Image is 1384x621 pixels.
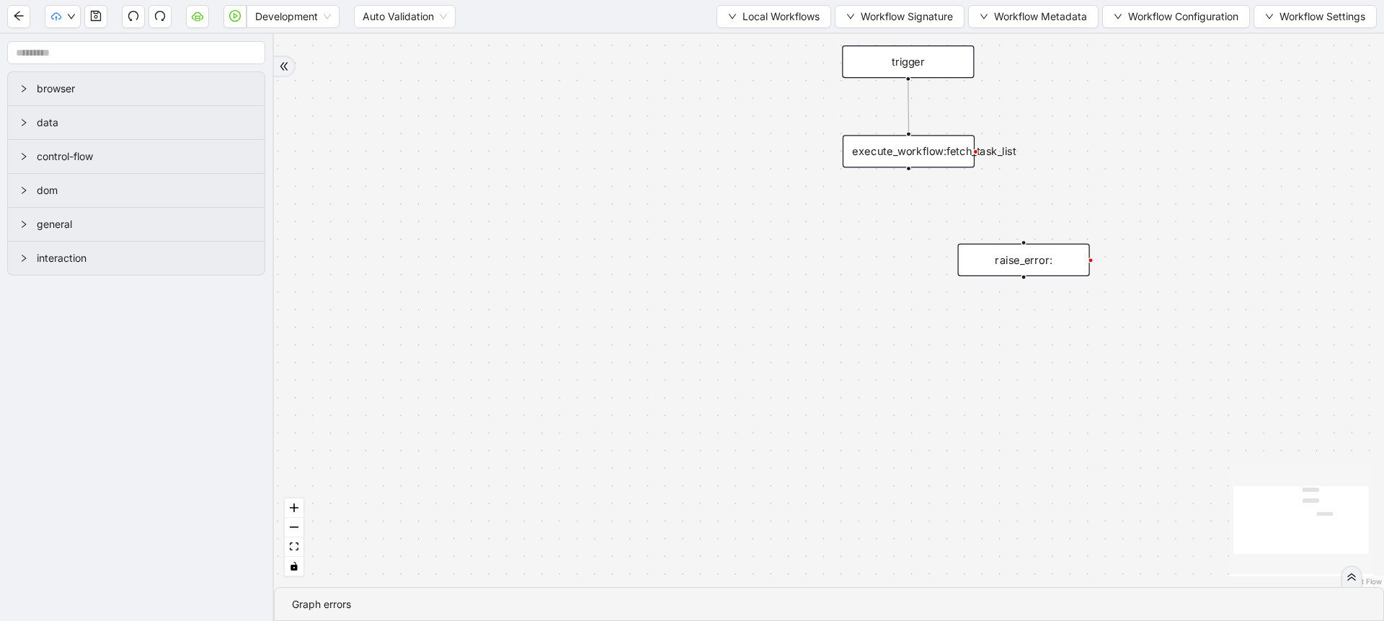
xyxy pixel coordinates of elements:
[186,5,209,28] button: cloud-server
[19,186,28,195] span: right
[8,242,265,275] div: interaction
[717,5,831,28] button: downLocal Workflows
[19,220,28,229] span: right
[285,518,303,537] button: zoom out
[67,12,76,21] span: down
[13,10,25,22] span: arrow-left
[37,250,253,266] span: interaction
[37,149,253,164] span: control-flow
[255,6,331,27] span: Development
[842,45,974,78] div: trigger
[980,12,988,21] span: down
[968,5,1099,28] button: downWorkflow Metadata
[908,82,909,131] g: Edge from trigger to execute_workflow:fetch_task_list
[8,208,265,241] div: general
[861,9,953,25] span: Workflow Signature
[84,5,107,28] button: save
[19,118,28,127] span: right
[8,140,265,173] div: control-flow
[1254,5,1377,28] button: downWorkflow Settings
[292,596,1366,612] div: Graph errors
[1347,572,1357,582] span: double-right
[8,72,265,105] div: browser
[90,10,102,22] span: save
[363,6,447,27] span: Auto Validation
[8,106,265,139] div: data
[122,5,145,28] button: undo
[7,5,30,28] button: arrow-left
[128,10,139,22] span: undo
[835,5,964,28] button: downWorkflow Signature
[223,5,247,28] button: play-circle
[1102,5,1250,28] button: downWorkflow Configuration
[229,10,241,22] span: play-circle
[994,9,1087,25] span: Workflow Metadata
[45,5,81,28] button: cloud-uploaddown
[843,135,975,167] div: execute_workflow:fetch_task_list
[37,115,253,131] span: data
[51,12,61,22] span: cloud-upload
[37,216,253,232] span: general
[1114,12,1122,21] span: down
[279,61,289,71] span: double-right
[958,244,1090,276] div: raise_error:
[8,174,265,207] div: dom
[843,135,975,167] div: execute_workflow:fetch_task_listplus-circle
[154,10,166,22] span: redo
[742,9,820,25] span: Local Workflows
[19,254,28,263] span: right
[37,81,253,97] span: browser
[148,5,172,28] button: redo
[1265,12,1274,21] span: down
[1279,9,1365,25] span: Workflow Settings
[37,182,253,198] span: dom
[19,84,28,93] span: right
[728,12,737,21] span: down
[1128,9,1238,25] span: Workflow Configuration
[846,12,855,21] span: down
[285,537,303,557] button: fit view
[958,244,1090,276] div: raise_error:plus-circle
[19,152,28,161] span: right
[897,181,920,203] span: plus-circle
[285,498,303,518] button: zoom in
[1344,577,1382,586] a: React Flow attribution
[1013,289,1035,312] span: plus-circle
[192,10,203,22] span: cloud-server
[285,557,303,576] button: toggle interactivity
